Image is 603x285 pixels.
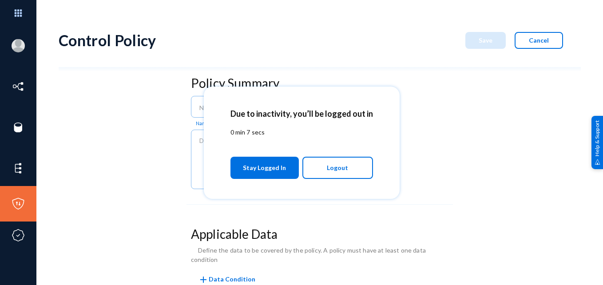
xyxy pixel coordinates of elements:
[243,160,286,176] span: Stay Logged In
[230,109,373,119] h2: Due to inactivity, you’ll be logged out in
[327,160,348,175] span: Logout
[230,127,373,137] p: 0 min 7 secs
[230,157,299,179] button: Stay Logged In
[302,157,373,179] button: Logout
